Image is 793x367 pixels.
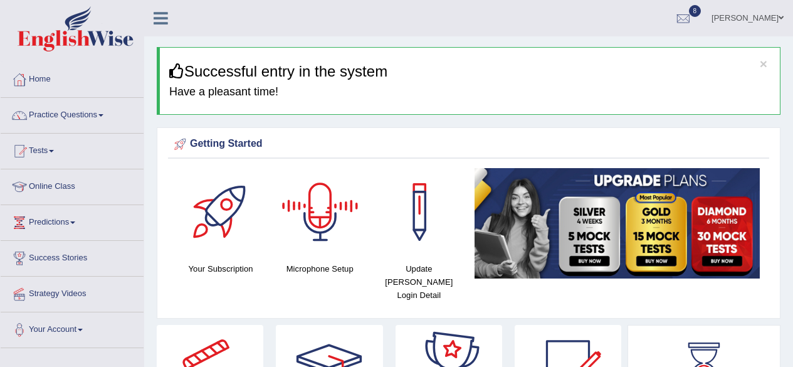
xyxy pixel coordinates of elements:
[1,312,144,344] a: Your Account
[1,134,144,165] a: Tests
[1,98,144,129] a: Practice Questions
[171,135,766,154] div: Getting Started
[760,57,767,70] button: ×
[276,262,363,275] h4: Microphone Setup
[689,5,701,17] span: 8
[375,262,462,302] h4: Update [PERSON_NAME] Login Detail
[1,277,144,308] a: Strategy Videos
[1,62,144,93] a: Home
[1,205,144,237] a: Predictions
[169,86,770,98] h4: Have a pleasant time!
[169,63,770,80] h3: Successful entry in the system
[1,241,144,272] a: Success Stories
[1,169,144,201] a: Online Class
[177,262,264,275] h4: Your Subscription
[475,168,760,279] img: small5.jpg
